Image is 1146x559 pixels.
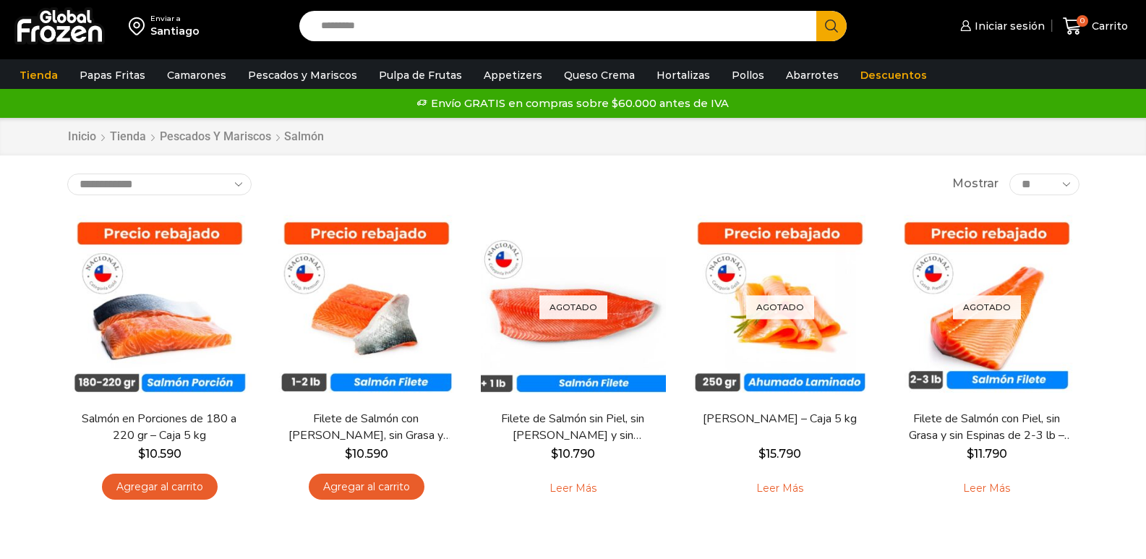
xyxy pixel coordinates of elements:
bdi: 11.790 [967,447,1007,461]
a: Leé más sobre “Filete de Salmón sin Piel, sin Grasa y sin Espinas – Caja 10 Kg” [527,474,619,504]
div: Enviar a [150,14,200,24]
a: Hortalizas [649,61,717,89]
a: [PERSON_NAME] – Caja 5 kg [696,411,863,427]
span: $ [345,447,352,461]
a: Pescados y Mariscos [159,129,272,145]
bdi: 10.590 [138,447,181,461]
a: Inicio [67,129,97,145]
a: Queso Crema [557,61,642,89]
bdi: 10.790 [551,447,595,461]
h1: Salmón [284,129,324,143]
bdi: 15.790 [758,447,801,461]
a: Salmón en Porciones de 180 a 220 gr – Caja 5 kg [76,411,242,444]
span: $ [758,447,766,461]
a: Tienda [12,61,65,89]
a: Leé más sobre “Salmón Ahumado Laminado - Caja 5 kg” [734,474,826,504]
a: Leé más sobre “Filete de Salmón con Piel, sin Grasa y sin Espinas de 2-3 lb - Premium - Caja 10 kg” [941,474,1032,504]
img: address-field-icon.svg [129,14,150,38]
bdi: 10.590 [345,447,388,461]
a: Iniciar sesión [957,12,1045,40]
a: Papas Fritas [72,61,153,89]
span: Mostrar [952,176,999,192]
p: Agotado [539,295,607,319]
div: Santiago [150,24,200,38]
a: Descuentos [853,61,934,89]
p: Agotado [746,295,814,319]
a: Agregar al carrito: “Salmón en Porciones de 180 a 220 gr - Caja 5 kg” [102,474,218,500]
button: Search button [816,11,847,41]
select: Pedido de la tienda [67,174,252,195]
a: Abarrotes [779,61,846,89]
span: 0 [1077,15,1088,27]
span: Carrito [1088,19,1128,33]
a: Filete de Salmón sin Piel, sin [PERSON_NAME] y sin [PERSON_NAME] – Caja 10 Kg [489,411,656,444]
a: Agregar al carrito: “Filete de Salmón con Piel, sin Grasa y sin Espinas 1-2 lb – Caja 10 Kg” [309,474,424,500]
a: Pescados y Mariscos [241,61,364,89]
a: Camarones [160,61,234,89]
a: Pollos [724,61,771,89]
span: $ [138,447,145,461]
a: Tienda [109,129,147,145]
span: Iniciar sesión [971,19,1045,33]
a: Filete de Salmón con [PERSON_NAME], sin Grasa y sin Espinas 1-2 lb – Caja 10 Kg [283,411,449,444]
a: 0 Carrito [1059,9,1132,43]
a: Pulpa de Frutas [372,61,469,89]
nav: Breadcrumb [67,129,324,145]
span: $ [551,447,558,461]
p: Agotado [953,295,1021,319]
span: $ [967,447,974,461]
a: Appetizers [476,61,550,89]
a: Filete de Salmón con Piel, sin Grasa y sin Espinas de 2-3 lb – Premium – Caja 10 kg [903,411,1069,444]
